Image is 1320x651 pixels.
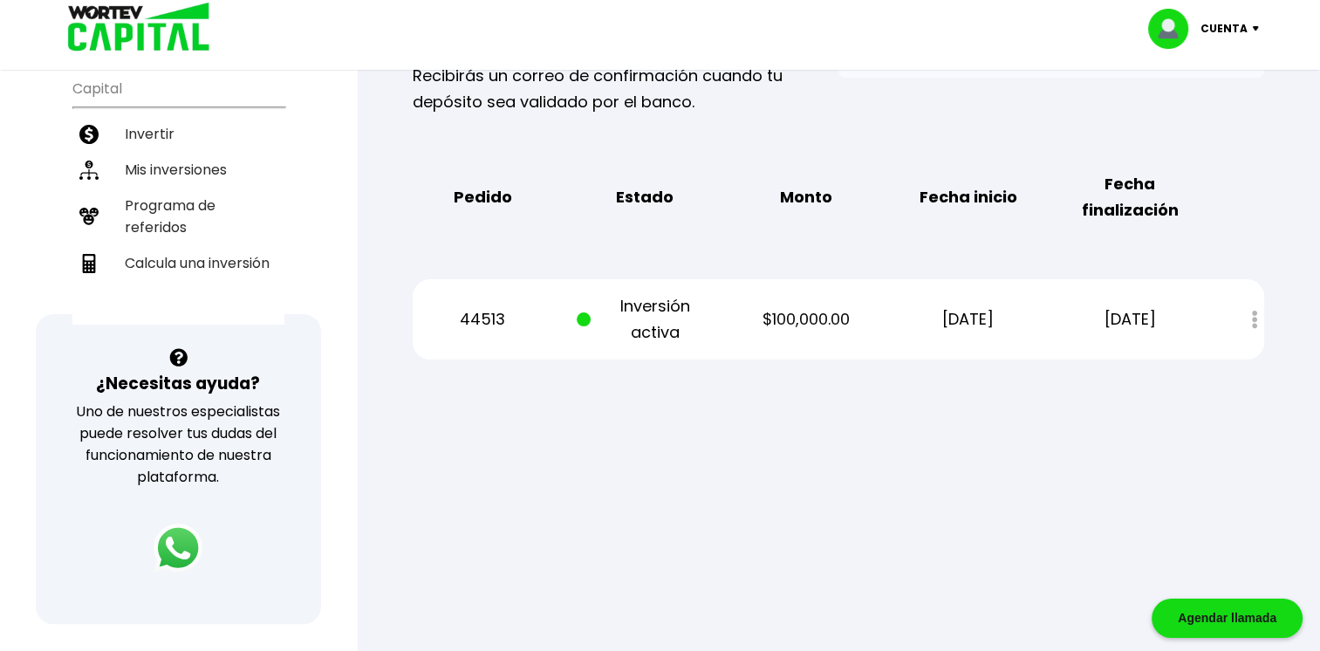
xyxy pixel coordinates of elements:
[414,306,551,332] p: 44513
[577,293,713,346] p: Inversión activa
[900,306,1036,332] p: [DATE]
[1062,171,1198,223] b: Fecha finalización
[920,184,1017,210] b: Fecha inicio
[72,152,284,188] a: Mis inversiones
[738,306,874,332] p: $100,000.00
[79,161,99,180] img: inversiones-icon.6695dc30.svg
[1248,26,1271,31] img: icon-down
[1148,9,1200,49] img: profile-image
[72,116,284,152] a: Invertir
[72,69,284,325] ul: Capital
[1152,599,1303,638] div: Agendar llamada
[780,184,832,210] b: Monto
[1062,306,1198,332] p: [DATE]
[79,125,99,144] img: invertir-icon.b3b967d7.svg
[616,184,674,210] b: Estado
[58,401,298,488] p: Uno de nuestros especialistas puede resolver tus dudas del funcionamiento de nuestra plataforma.
[72,188,284,245] a: Programa de referidos
[96,371,260,396] h3: ¿Necesitas ayuda?
[1200,16,1248,42] p: Cuenta
[154,524,202,572] img: logos_whatsapp-icon.242b2217.svg
[454,184,512,210] b: Pedido
[79,254,99,273] img: calculadora-icon.17d418c4.svg
[79,207,99,226] img: recomiendanos-icon.9b8e9327.svg
[72,245,284,281] a: Calcula una inversión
